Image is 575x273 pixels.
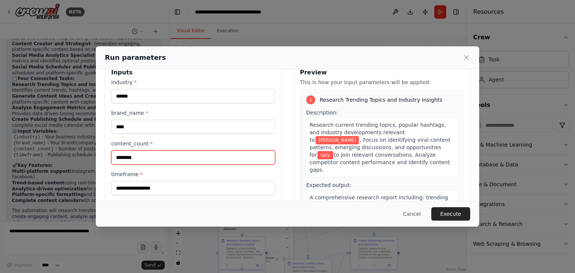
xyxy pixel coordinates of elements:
label: timeframe [111,171,275,178]
label: industry [111,79,275,86]
div: 1 [306,95,315,104]
span: Variable: brand_name [317,151,333,159]
button: Execute [431,207,470,221]
span: Research Trending Topics and Industry Insights [320,96,442,104]
span: . Focus on identifying viral content patterns, emerging discussions, and opportunities for [310,137,450,158]
span: Description: [306,110,338,116]
label: content_count [111,140,275,147]
span: A comprehensive research report including: trending topics list, popular hashtags, competitor ana... [310,194,448,223]
span: Research current trending topics, popular hashtags, and industry developments relevant to [310,122,446,143]
h3: Inputs [111,68,275,77]
span: Expected output: [306,182,352,188]
button: Cancel [397,207,427,221]
label: brand_name [111,109,275,117]
span: Variable: industry [316,136,359,144]
h2: Run parameters [105,52,166,63]
span: to join relevant conversations. Analyze competitor content performance and identify content gaps. [310,152,450,173]
h3: Preview [300,68,464,77]
p: This is how your input parameters will be applied: [300,79,464,86]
